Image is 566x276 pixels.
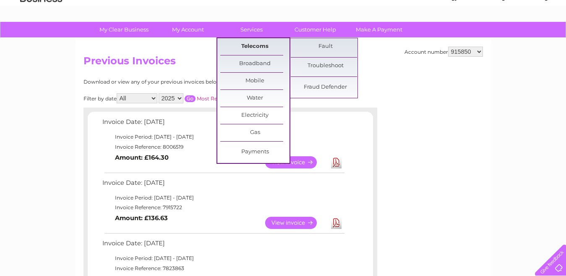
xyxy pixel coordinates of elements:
a: Contact [510,36,531,42]
a: 0333 014 3131 [408,4,466,15]
a: Telecoms [463,36,488,42]
a: My Clear Business [89,22,159,37]
a: Gas [220,124,290,141]
a: Broadband [220,55,290,72]
a: Water [220,90,290,107]
a: Blog [493,36,505,42]
a: Energy [439,36,458,42]
a: View [265,156,327,168]
a: Customer Help [281,22,350,37]
a: Download [331,217,342,229]
a: View [265,217,327,229]
td: Invoice Reference: 7823863 [100,263,346,273]
h2: Previous Invoices [83,55,483,71]
td: Invoice Period: [DATE] - [DATE] [100,132,346,142]
td: Invoice Period: [DATE] - [DATE] [100,193,346,203]
a: Make A Payment [344,22,414,37]
td: Invoice Period: [DATE] - [DATE] [100,253,346,263]
b: Amount: £136.63 [115,214,168,222]
a: Water [418,36,434,42]
img: logo.png [20,22,63,47]
a: Most Recent [197,95,229,102]
a: Services [217,22,286,37]
td: Invoice Date: [DATE] [100,116,346,132]
div: Account number [404,47,483,57]
div: Clear Business is a trading name of Verastar Limited (registered in [GEOGRAPHIC_DATA] No. 3667643... [85,5,482,41]
a: Log out [538,36,558,42]
a: My Account [153,22,222,37]
a: Electricity [220,107,290,124]
td: Invoice Date: [DATE] [100,177,346,193]
a: Fault [291,38,360,55]
a: Fraud Defender [291,79,360,96]
td: Invoice Reference: 8006519 [100,142,346,152]
div: Filter by date [83,93,304,103]
td: Invoice Reference: 7915722 [100,202,346,213]
a: Troubleshoot [291,58,360,74]
b: Amount: £164.30 [115,154,169,161]
td: Invoice Date: [DATE] [100,238,346,253]
div: Download or view any of your previous invoices below. [83,79,304,85]
a: Telecoms [220,38,290,55]
a: Download [331,156,342,168]
a: Mobile [220,73,290,89]
a: Payments [220,144,290,160]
